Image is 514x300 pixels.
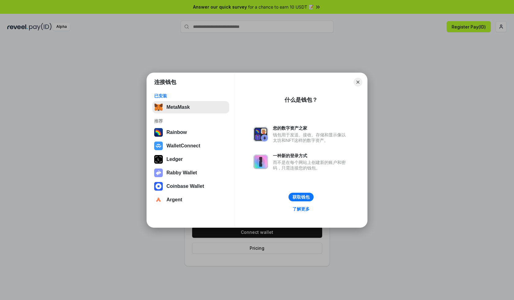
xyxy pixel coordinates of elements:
[166,130,187,135] div: Rainbow
[154,155,163,164] img: svg+xml,%3Csvg%20xmlns%3D%22http%3A%2F%2Fwww.w3.org%2F2000%2Fsvg%22%20width%3D%2228%22%20height%3...
[154,196,163,204] img: svg+xml,%3Csvg%20width%3D%2228%22%20height%3D%2228%22%20viewBox%3D%220%200%2028%2028%22%20fill%3D...
[289,205,313,213] a: 了解更多
[152,167,229,179] button: Rabby Wallet
[292,206,310,212] div: 了解更多
[154,78,176,86] h1: 连接钱包
[152,140,229,152] button: WalletConnect
[154,118,227,124] div: 推荐
[273,132,349,143] div: 钱包用于发送、接收、存储和显示像以太坊和NFT这样的数字资产。
[273,160,349,171] div: 而不是在每个网站上创建新的账户和密码，只需连接您的钱包。
[154,169,163,177] img: svg+xml,%3Csvg%20xmlns%3D%22http%3A%2F%2Fwww.w3.org%2F2000%2Fsvg%22%20fill%3D%22none%22%20viewBox...
[166,170,197,176] div: Rabby Wallet
[292,194,310,200] div: 获取钱包
[285,96,318,104] div: 什么是钱包？
[166,184,204,189] div: Coinbase Wallet
[273,153,349,158] div: 一种新的登录方式
[154,182,163,191] img: svg+xml,%3Csvg%20width%3D%2228%22%20height%3D%2228%22%20viewBox%3D%220%200%2028%2028%22%20fill%3D...
[166,143,200,149] div: WalletConnect
[253,127,268,142] img: svg+xml,%3Csvg%20xmlns%3D%22http%3A%2F%2Fwww.w3.org%2F2000%2Fsvg%22%20fill%3D%22none%22%20viewBox...
[166,197,182,203] div: Argent
[354,78,362,86] button: Close
[152,194,229,206] button: Argent
[166,104,190,110] div: MetaMask
[154,103,163,112] img: svg+xml,%3Csvg%20fill%3D%22none%22%20height%3D%2233%22%20viewBox%3D%220%200%2035%2033%22%20width%...
[166,157,183,162] div: Ledger
[152,153,229,165] button: Ledger
[154,93,227,99] div: 已安装
[154,142,163,150] img: svg+xml,%3Csvg%20width%3D%2228%22%20height%3D%2228%22%20viewBox%3D%220%200%2028%2028%22%20fill%3D...
[253,154,268,169] img: svg+xml,%3Csvg%20xmlns%3D%22http%3A%2F%2Fwww.w3.org%2F2000%2Fsvg%22%20fill%3D%22none%22%20viewBox...
[152,180,229,192] button: Coinbase Wallet
[289,193,314,201] button: 获取钱包
[154,128,163,137] img: svg+xml,%3Csvg%20width%3D%22120%22%20height%3D%22120%22%20viewBox%3D%220%200%20120%20120%22%20fil...
[273,125,349,131] div: 您的数字资产之家
[152,126,229,139] button: Rainbow
[152,101,229,113] button: MetaMask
